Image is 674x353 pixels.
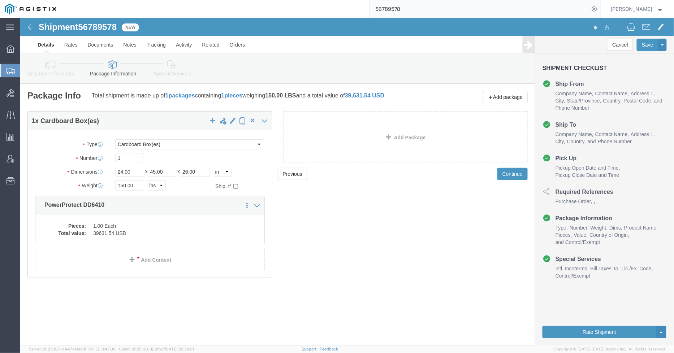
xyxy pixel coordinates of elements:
span: Client: 2025.19.0-129fbcf [119,347,194,351]
img: logo [5,4,56,14]
span: Server: 2025.19.0-d447cefac8f [29,347,116,351]
span: [DATE] 10:47:06 [86,347,116,351]
iframe: FS Legacy Container [20,18,674,345]
a: Support [302,347,320,351]
input: Search for shipment number, reference number [370,0,589,18]
button: [PERSON_NAME] [611,5,664,13]
span: [DATE] 09:39:01 [165,347,194,351]
span: Copyright © [DATE]-[DATE] Agistix Inc., All Rights Reserved [554,346,665,352]
span: Andrew Wacyra [611,5,652,13]
a: Feedback [320,347,338,351]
